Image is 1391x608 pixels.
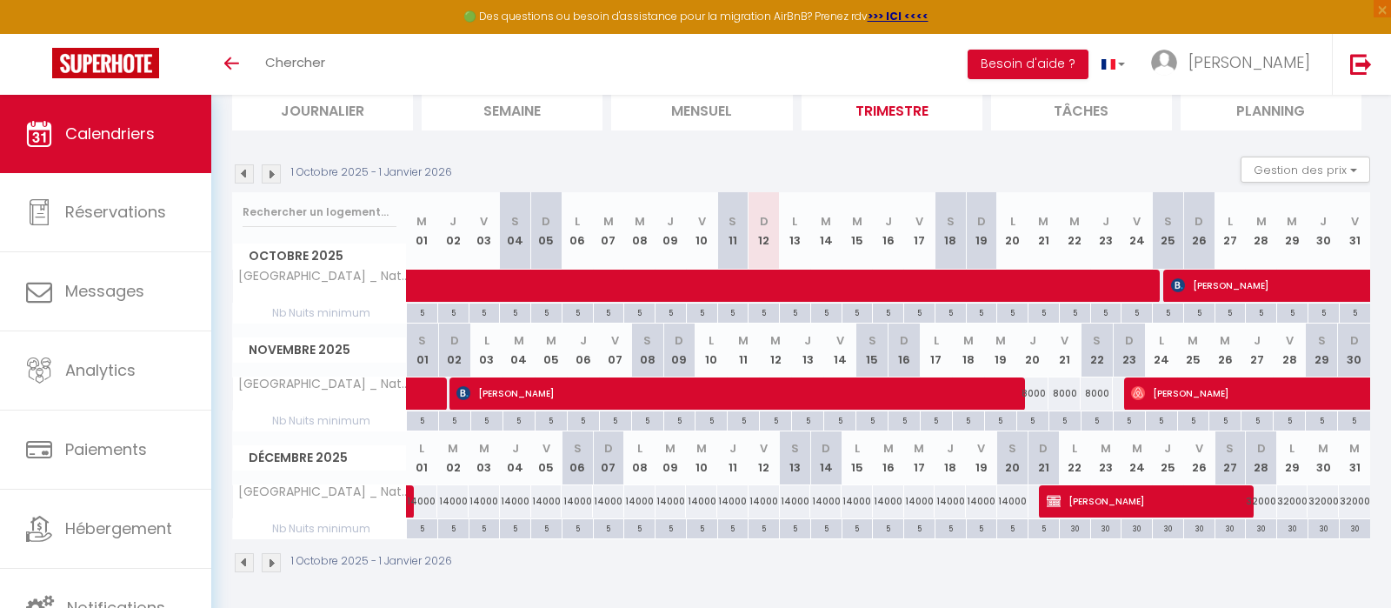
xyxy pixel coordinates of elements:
div: 5 [749,304,779,320]
th: 28 [1246,431,1277,484]
abbr: M [416,213,427,230]
th: 06 [562,431,593,484]
abbr: L [419,440,424,457]
abbr: V [1061,332,1068,349]
div: 5 [562,304,593,320]
div: 5 [953,411,984,428]
th: 09 [656,431,687,484]
div: 5 [1146,411,1177,428]
abbr: S [643,332,651,349]
div: 5 [824,411,855,428]
abbr: V [1286,332,1294,349]
div: 5 [469,304,500,320]
abbr: D [1257,440,1266,457]
abbr: V [542,440,550,457]
th: 29 [1306,324,1338,377]
div: 5 [536,411,567,428]
span: [PERSON_NAME] [1188,51,1310,73]
abbr: J [804,332,811,349]
div: 5 [967,304,997,320]
abbr: S [1008,440,1016,457]
div: 5 [624,304,655,320]
li: Trimestre [802,88,982,130]
abbr: S [574,440,582,457]
div: 14000 [810,485,842,518]
th: 27 [1241,324,1274,377]
th: 03 [469,192,500,270]
abbr: M [696,440,707,457]
th: 20 [997,431,1028,484]
th: 01 [407,431,438,484]
th: 17 [904,192,935,270]
th: 16 [873,431,904,484]
th: 09 [656,192,687,270]
div: 5 [1082,411,1113,428]
div: 14000 [531,485,562,518]
abbr: J [947,440,954,457]
div: 8000 [1081,377,1113,410]
th: 15 [842,431,873,484]
abbr: M [770,332,781,349]
th: 04 [502,324,535,377]
abbr: L [1010,213,1015,230]
span: Novembre 2025 [233,337,406,363]
div: 5 [1091,304,1121,320]
div: 5 [503,411,535,428]
div: 5 [1121,304,1152,320]
div: 5 [889,411,920,428]
th: 20 [997,192,1028,270]
th: 01 [407,324,439,377]
div: 5 [1028,304,1059,320]
th: 03 [470,324,502,377]
th: 12 [749,431,780,484]
div: 5 [997,304,1028,320]
th: 02 [437,192,469,270]
div: 14000 [749,485,780,518]
th: 17 [904,431,935,484]
th: 19 [966,192,997,270]
abbr: M [1287,213,1297,230]
div: 5 [856,411,888,428]
div: 5 [1241,411,1273,428]
abbr: D [542,213,550,230]
abbr: J [885,213,892,230]
abbr: M [546,332,556,349]
div: 5 [1209,411,1241,428]
img: Super Booking [52,48,159,78]
abbr: L [637,440,642,457]
abbr: L [709,332,714,349]
div: 5 [439,411,470,428]
th: 09 [663,324,695,377]
abbr: M [514,332,524,349]
abbr: S [1226,440,1234,457]
div: 5 [664,411,695,428]
a: Chercher [252,34,338,95]
th: 04 [500,431,531,484]
abbr: M [1188,332,1198,349]
div: 5 [471,411,502,428]
abbr: M [635,213,645,230]
div: 14000 [686,485,717,518]
div: 5 [780,304,810,320]
div: 5 [985,411,1016,428]
th: 18 [935,431,966,484]
div: 5 [935,304,966,320]
th: 20 [1016,324,1048,377]
div: 5 [1060,304,1090,320]
abbr: M [1069,213,1080,230]
div: 5 [407,304,437,320]
div: 14000 [593,485,624,518]
div: 5 [407,411,438,428]
abbr: M [1318,440,1328,457]
th: 22 [1059,192,1090,270]
th: 14 [810,192,842,270]
div: 14000 [407,485,438,518]
abbr: L [1159,332,1164,349]
div: 14000 [656,485,687,518]
div: 5 [1049,411,1081,428]
abbr: S [791,440,799,457]
abbr: M [603,213,614,230]
th: 24 [1121,192,1153,270]
div: 14000 [562,485,593,518]
abbr: S [511,213,519,230]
